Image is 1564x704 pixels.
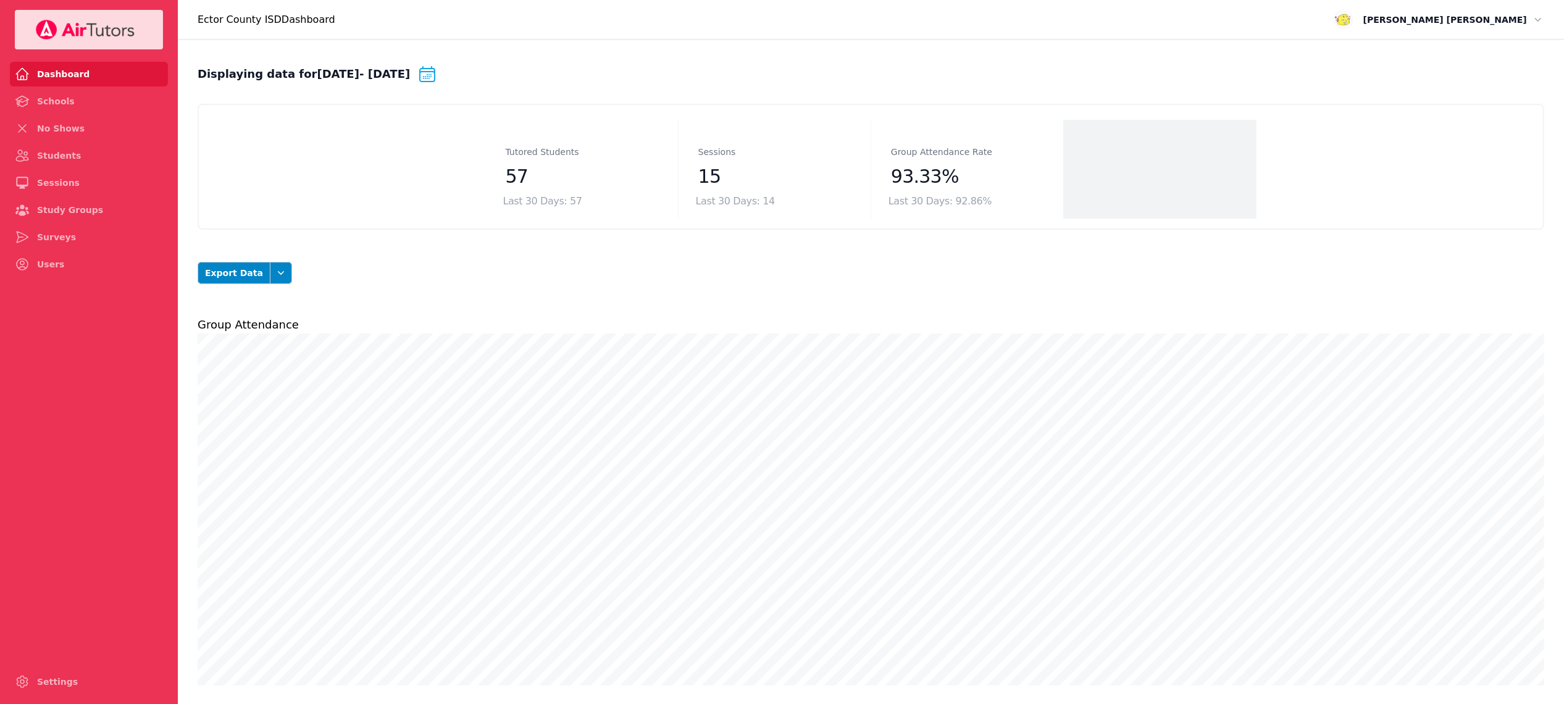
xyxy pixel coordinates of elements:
button: Export Data [198,262,270,284]
img: avatar [1334,10,1353,30]
dd: 93.33% [891,164,1043,189]
dt: Sessions [698,145,736,159]
dt: Tutored Students [506,145,579,159]
div: Displaying data for [DATE] - [DATE] [198,64,437,84]
a: Surveys [10,225,168,249]
div: Last 30 Days: 92.86% [889,194,1046,209]
a: Settings [10,669,168,694]
a: No Shows [10,116,168,141]
span: [PERSON_NAME] [PERSON_NAME] [1363,12,1527,27]
a: Schools [10,89,168,114]
a: Users [10,252,168,277]
div: Last 30 Days: 14 [696,194,853,209]
img: Your Company [35,20,135,40]
dt: Group Attendance Rate [891,145,992,159]
h2: Group Attendance [198,316,1544,333]
a: Students [10,143,168,168]
a: Sessions [10,170,168,195]
dd: 15 [698,164,851,189]
dd: 57 [506,164,658,189]
div: Last 30 Days: 57 [503,194,661,209]
a: Study Groups [10,198,168,222]
a: Dashboard [10,62,168,86]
